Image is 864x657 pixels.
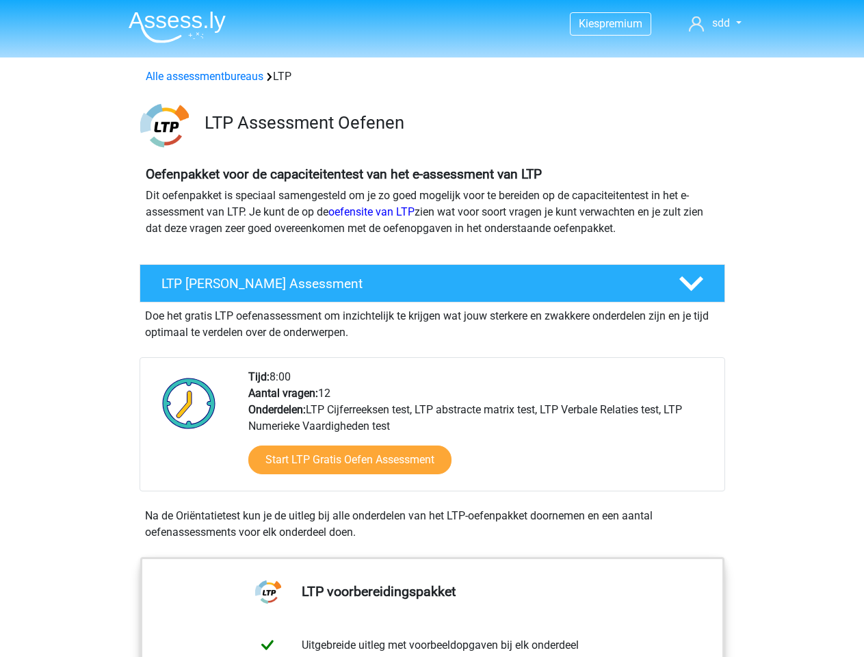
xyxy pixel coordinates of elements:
div: Doe het gratis LTP oefenassessment om inzichtelijk te krijgen wat jouw sterkere en zwakkere onder... [140,302,725,341]
span: sdd [712,16,730,29]
a: LTP [PERSON_NAME] Assessment [134,264,731,302]
a: Start LTP Gratis Oefen Assessment [248,446,451,474]
b: Oefenpakket voor de capaciteitentest van het e-assessment van LTP [146,166,542,182]
a: Kiespremium [571,14,651,33]
h4: LTP [PERSON_NAME] Assessment [161,276,657,292]
a: sdd [683,15,746,31]
b: Onderdelen: [248,403,306,416]
a: Alle assessmentbureaus [146,70,263,83]
span: premium [599,17,642,30]
b: Aantal vragen: [248,387,318,400]
div: Na de Oriëntatietest kun je de uitleg bij alle onderdelen van het LTP-oefenpakket doornemen en ee... [140,508,725,541]
p: Dit oefenpakket is speciaal samengesteld om je zo goed mogelijk voor te bereiden op de capaciteit... [146,188,719,237]
img: Assessly [129,11,226,43]
a: oefensite van LTP [328,205,415,218]
div: 8:00 12 LTP Cijferreeksen test, LTP abstracte matrix test, LTP Verbale Relaties test, LTP Numerie... [238,369,724,491]
b: Tijd: [248,370,270,383]
span: Kies [579,17,599,30]
h3: LTP Assessment Oefenen [205,112,714,133]
img: ltp.png [140,101,189,150]
div: LTP [140,68,724,85]
img: Klok [155,369,224,437]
